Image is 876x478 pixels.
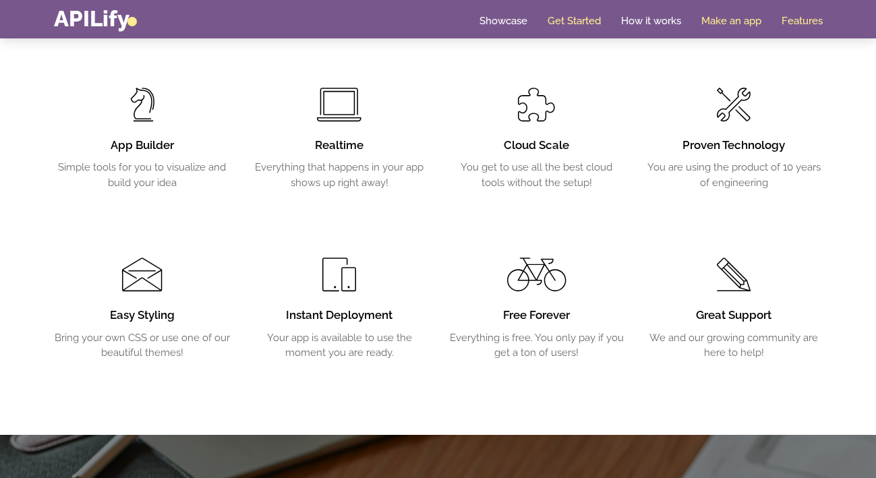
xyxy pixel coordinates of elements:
h3: Realtime [251,138,428,154]
p: You are using the product of 10 years of engineering [645,160,823,190]
h3: Proven Technology [645,138,823,154]
p: We and our growing community are here to help! [645,330,823,361]
p: Simple tools for you to visualize and build your idea [54,160,231,190]
p: Your app is available to use the moment you are ready. [251,330,428,361]
h3: Free Forever [448,307,626,324]
h3: Instant Deployment [251,307,428,324]
a: APILify [54,5,137,32]
h3: App Builder [54,138,231,154]
a: Showcase [479,14,527,28]
p: Everything that happens in your app shows up right away! [251,160,428,190]
a: Make an app [701,14,761,28]
p: Everything is free. You only pay if you get a ton of users! [448,330,626,361]
a: Get Started [548,14,601,28]
p: You get to use all the best cloud tools without the setup! [448,160,626,190]
p: Bring your own CSS or use one of our beautiful themes! [54,330,231,361]
h3: Cloud Scale [448,138,626,154]
h3: Great Support [645,307,823,324]
a: How it works [621,14,681,28]
h3: Easy Styling [54,307,231,324]
a: Features [782,14,823,28]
